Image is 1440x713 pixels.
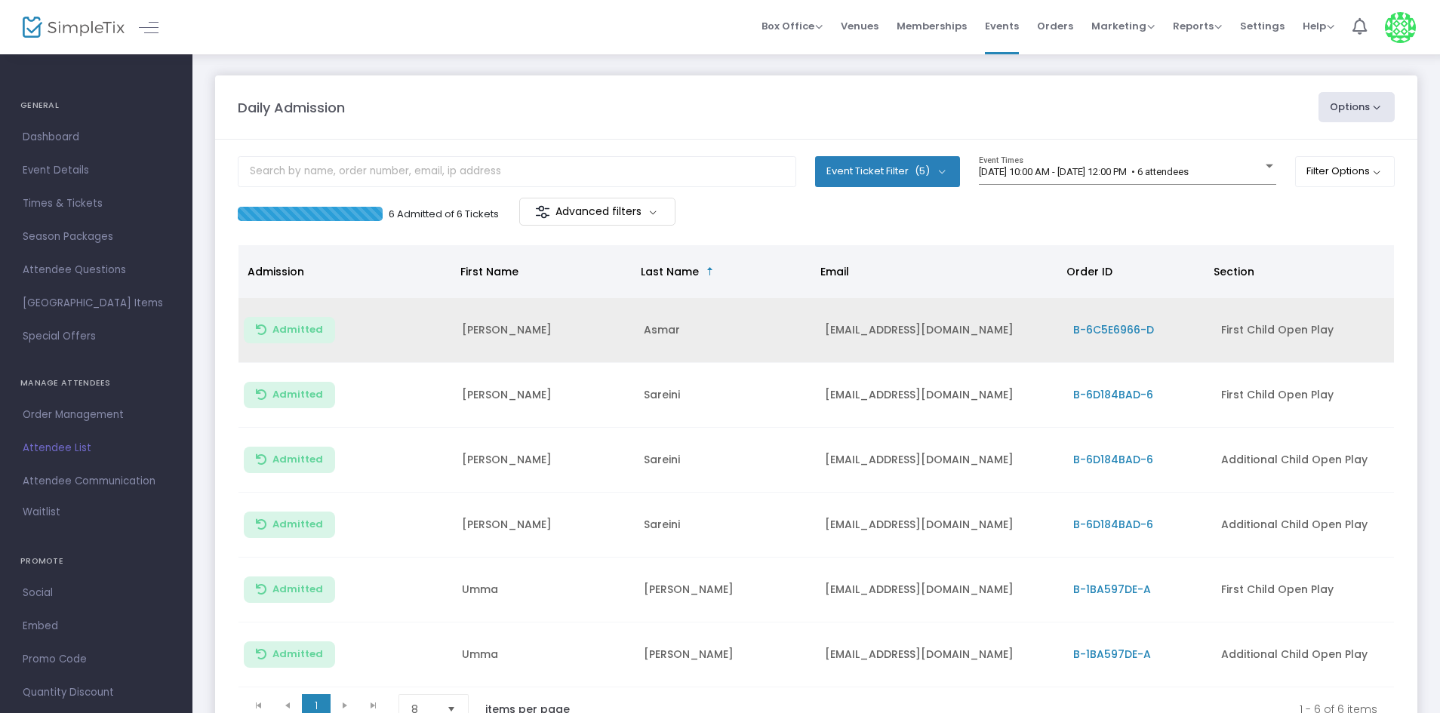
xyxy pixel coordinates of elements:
[1073,387,1153,402] span: B-6D184BAD-6
[248,264,304,279] span: Admission
[704,266,716,278] span: Sortable
[272,648,323,660] span: Admitted
[915,165,930,177] span: (5)
[1212,298,1394,363] td: First Child Open Play
[23,683,170,702] span: Quantity Discount
[453,558,635,622] td: Umma
[635,428,817,493] td: Sareini
[244,317,335,343] button: Admitted
[23,405,170,425] span: Order Management
[23,616,170,636] span: Embed
[635,298,817,363] td: Asmar
[1037,7,1073,45] span: Orders
[816,622,1063,687] td: [EMAIL_ADDRESS][DOMAIN_NAME]
[272,389,323,401] span: Admitted
[23,583,170,603] span: Social
[1212,558,1394,622] td: First Child Open Play
[1212,622,1394,687] td: Additional Child Open Play
[23,293,170,313] span: [GEOGRAPHIC_DATA] Items
[535,204,550,220] img: filter
[460,264,518,279] span: First Name
[1240,7,1285,45] span: Settings
[244,576,335,603] button: Admitted
[816,493,1063,558] td: [EMAIL_ADDRESS][DOMAIN_NAME]
[23,194,170,214] span: Times & Tickets
[1295,156,1395,186] button: Filter Options
[23,505,60,520] span: Waitlist
[1066,264,1112,279] span: Order ID
[816,558,1063,622] td: [EMAIL_ADDRESS][DOMAIN_NAME]
[1212,493,1394,558] td: Additional Child Open Play
[1212,428,1394,493] td: Additional Child Open Play
[272,453,323,466] span: Admitted
[23,472,170,491] span: Attendee Communication
[635,558,817,622] td: [PERSON_NAME]
[1073,517,1153,532] span: B-6D184BAD-6
[244,382,335,408] button: Admitted
[641,264,699,279] span: Last Name
[816,363,1063,428] td: [EMAIL_ADDRESS][DOMAIN_NAME]
[244,512,335,538] button: Admitted
[238,245,1394,687] div: Data table
[635,493,817,558] td: Sareini
[244,447,335,473] button: Admitted
[820,264,849,279] span: Email
[453,622,635,687] td: Umma
[762,19,823,33] span: Box Office
[1091,19,1155,33] span: Marketing
[635,363,817,428] td: Sareini
[20,546,172,576] h4: PROMOTE
[238,156,796,187] input: Search by name, order number, email, ip address
[389,207,499,222] p: 6 Admitted of 6 Tickets
[238,97,345,118] m-panel-title: Daily Admission
[841,7,878,45] span: Venues
[635,622,817,687] td: [PERSON_NAME]
[23,650,170,669] span: Promo Code
[1303,19,1334,33] span: Help
[23,227,170,247] span: Season Packages
[815,156,960,186] button: Event Ticket Filter(5)
[244,641,335,668] button: Admitted
[23,161,170,180] span: Event Details
[272,518,323,530] span: Admitted
[816,298,1063,363] td: [EMAIL_ADDRESS][DOMAIN_NAME]
[23,327,170,346] span: Special Offers
[1214,264,1254,279] span: Section
[979,166,1189,177] span: [DATE] 10:00 AM - [DATE] 12:00 PM • 6 attendees
[23,128,170,147] span: Dashboard
[23,260,170,280] span: Attendee Questions
[1173,19,1222,33] span: Reports
[1212,363,1394,428] td: First Child Open Play
[20,91,172,121] h4: GENERAL
[985,7,1019,45] span: Events
[272,324,323,336] span: Admitted
[453,493,635,558] td: [PERSON_NAME]
[1073,647,1151,662] span: B-1BA597DE-A
[1073,452,1153,467] span: B-6D184BAD-6
[272,583,323,595] span: Admitted
[897,7,967,45] span: Memberships
[1073,322,1154,337] span: B-6C5E6966-D
[20,368,172,398] h4: MANAGE ATTENDEES
[519,198,675,226] m-button: Advanced filters
[816,428,1063,493] td: [EMAIL_ADDRESS][DOMAIN_NAME]
[453,298,635,363] td: [PERSON_NAME]
[1318,92,1395,122] button: Options
[23,438,170,458] span: Attendee List
[1073,582,1151,597] span: B-1BA597DE-A
[453,428,635,493] td: [PERSON_NAME]
[453,363,635,428] td: [PERSON_NAME]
